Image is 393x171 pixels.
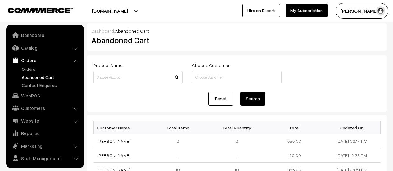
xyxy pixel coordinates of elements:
[94,121,151,134] th: Customer Name
[208,134,266,148] td: 2
[323,134,381,148] td: [DATE] 02:14 PM
[336,3,388,19] button: [PERSON_NAME]
[70,3,150,19] button: [DOMAIN_NAME]
[8,140,82,151] a: Marketing
[192,62,230,69] label: Choose Customer
[91,28,382,34] div: /
[8,128,82,139] a: Reports
[266,148,323,163] td: 190.00
[208,92,233,106] a: Reset
[208,148,266,163] td: 1
[8,42,82,53] a: Catalog
[286,4,328,17] a: My Subscription
[151,134,208,148] td: 2
[8,29,82,41] a: Dashboard
[376,6,385,16] img: user
[151,148,208,163] td: 1
[20,82,82,88] a: Contact Enquires
[208,121,266,134] th: Total Quantity
[192,71,281,83] input: Choose Customer
[91,28,114,34] a: Dashboard
[93,62,122,69] label: Product Name
[93,71,183,83] input: Choose Product
[115,28,149,34] span: Abandoned Cart
[242,4,280,17] a: Hire an Expert
[97,138,130,144] a: [PERSON_NAME]
[8,102,82,114] a: Customers
[240,92,265,106] button: Search
[8,8,73,13] img: COMMMERCE
[97,153,130,158] a: [PERSON_NAME]
[20,74,82,80] a: Abandoned Cart
[8,90,82,101] a: WebPOS
[8,6,62,14] a: COMMMERCE
[20,66,82,72] a: Orders
[323,121,381,134] th: Updated On
[8,153,82,164] a: Staff Management
[266,121,323,134] th: Total
[323,148,381,163] td: [DATE] 12:23 PM
[91,35,182,45] h2: Abandoned Cart
[266,134,323,148] td: 555.00
[8,115,82,126] a: Website
[8,55,82,66] a: Orders
[151,121,208,134] th: Total Items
